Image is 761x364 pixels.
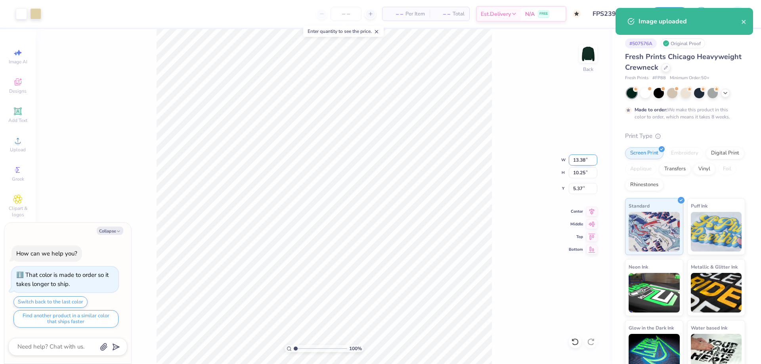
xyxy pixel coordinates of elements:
[349,345,362,352] span: 100 %
[691,273,742,313] img: Metallic & Glitter Ink
[12,176,24,182] span: Greek
[331,7,361,21] input: – –
[303,26,384,37] div: Enter quantity to see the price.
[10,147,26,153] span: Upload
[625,163,657,175] div: Applique
[659,163,691,175] div: Transfers
[539,11,548,17] span: FREE
[691,263,738,271] span: Metallic & Glitter Ink
[629,263,648,271] span: Neon Ink
[16,250,77,257] div: How can we help you?
[639,17,741,26] div: Image uploaded
[691,212,742,252] img: Puff Ink
[16,271,109,288] div: That color is made to order so it takes longer to ship.
[629,202,650,210] span: Standard
[453,10,465,18] span: Total
[569,234,583,240] span: Top
[583,66,593,73] div: Back
[587,6,645,22] input: Untitled Design
[625,38,657,48] div: # 507576A
[9,88,27,94] span: Designs
[635,106,732,120] div: We make this product in this color to order, which means it takes 8 weeks.
[569,247,583,252] span: Bottom
[625,131,745,141] div: Print Type
[625,52,742,72] span: Fresh Prints Chicago Heavyweight Crewneck
[8,117,27,124] span: Add Text
[741,17,747,26] button: close
[481,10,511,18] span: Est. Delivery
[434,10,450,18] span: – –
[625,147,663,159] div: Screen Print
[629,212,680,252] img: Standard
[13,296,88,308] button: Switch back to the last color
[670,75,709,82] span: Minimum Order: 50 +
[9,59,27,65] span: Image AI
[693,163,715,175] div: Vinyl
[625,75,648,82] span: Fresh Prints
[97,227,123,235] button: Collapse
[13,310,119,328] button: Find another product in a similar color that ships faster
[718,163,736,175] div: Foil
[629,324,674,332] span: Glow in the Dark Ink
[4,205,32,218] span: Clipart & logos
[652,75,666,82] span: # FP88
[691,324,727,332] span: Water based Ink
[569,209,583,214] span: Center
[666,147,704,159] div: Embroidery
[569,221,583,227] span: Middle
[405,10,425,18] span: Per Item
[706,147,744,159] div: Digital Print
[525,10,535,18] span: N/A
[635,107,667,113] strong: Made to order:
[580,46,596,62] img: Back
[691,202,707,210] span: Puff Ink
[629,273,680,313] img: Neon Ink
[625,179,663,191] div: Rhinestones
[387,10,403,18] span: – –
[661,38,705,48] div: Original Proof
